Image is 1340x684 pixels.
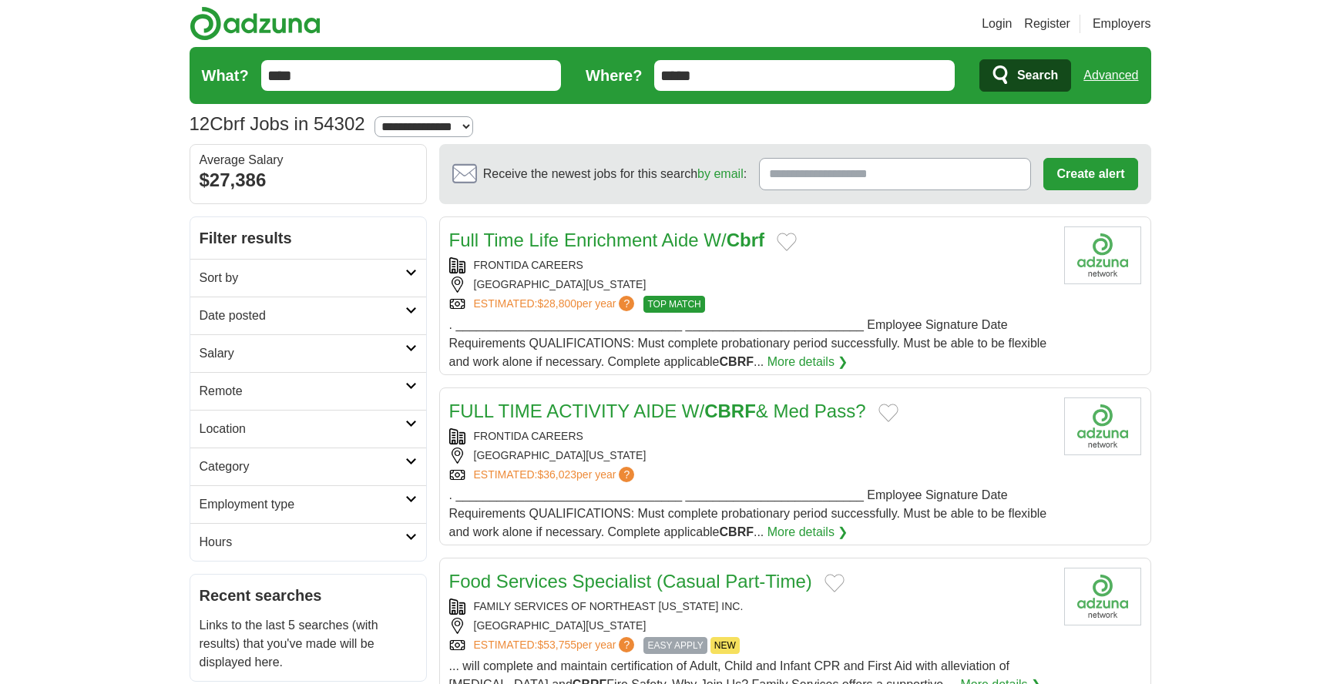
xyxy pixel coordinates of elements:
[449,401,866,421] a: FULL TIME ACTIVITY AIDE W/CBRF& Med Pass?
[190,485,426,523] a: Employment type
[449,571,812,592] a: Food Services Specialist (Casual Part-Time)
[619,296,634,311] span: ?
[449,428,1052,444] div: FRONTIDA CAREERS
[190,297,426,334] a: Date posted
[449,230,764,250] a: Full Time Life Enrichment Aide W/Cbrf
[643,637,707,654] span: EASY APPLY
[1017,60,1058,91] span: Search
[200,154,417,166] div: Average Salary
[1043,158,1137,190] button: Create alert
[1064,226,1141,284] img: Company logo
[1064,397,1141,455] img: Company logo
[537,297,576,310] span: $28,800
[982,15,1012,33] a: Login
[449,257,1052,273] div: FRONTIDA CAREERS
[474,296,638,313] a: ESTIMATED:$28,800per year?
[449,488,1047,538] span: . _________________________________ __________________________ Employee Signature Date Requiremen...
[200,584,417,607] h2: Recent searches
[619,467,634,482] span: ?
[190,410,426,448] a: Location
[537,639,576,651] span: $53,755
[202,64,249,87] label: What?
[767,523,848,541] a: More details ❯
[1083,60,1138,91] a: Advanced
[200,458,405,476] h2: Category
[449,318,1047,368] span: . _________________________________ __________________________ Employee Signature Date Requiremen...
[449,598,1052,615] div: FAMILY SERVICES OF NORTHEAST [US_STATE] INC.
[200,616,417,672] p: Links to the last 5 searches (with results) that you've made will be displayed here.
[449,277,1052,293] div: [GEOGRAPHIC_DATA][US_STATE]
[190,259,426,297] a: Sort by
[200,533,405,552] h2: Hours
[200,420,405,438] h2: Location
[767,353,848,371] a: More details ❯
[537,468,576,481] span: $36,023
[449,448,1052,464] div: [GEOGRAPHIC_DATA][US_STATE]
[586,64,642,87] label: Where?
[643,296,704,313] span: TOP MATCH
[979,59,1071,92] button: Search
[190,372,426,410] a: Remote
[190,448,426,485] a: Category
[727,230,764,250] strong: Cbrf
[190,110,210,138] span: 12
[200,382,405,401] h2: Remote
[190,334,426,372] a: Salary
[190,217,426,259] h2: Filter results
[777,233,797,251] button: Add to favorite jobs
[449,618,1052,634] div: [GEOGRAPHIC_DATA][US_STATE]
[200,307,405,325] h2: Date posted
[720,355,754,368] strong: CBRF
[619,637,634,652] span: ?
[1024,15,1070,33] a: Register
[474,467,638,483] a: ESTIMATED:$36,023per year?
[710,637,740,654] span: NEW
[200,344,405,363] h2: Salary
[190,523,426,561] a: Hours
[824,574,845,592] button: Add to favorite jobs
[697,167,744,180] a: by email
[1093,15,1151,33] a: Employers
[474,637,638,654] a: ESTIMATED:$53,755per year?
[704,401,756,421] strong: CBRF
[483,165,747,183] span: Receive the newest jobs for this search :
[878,404,898,422] button: Add to favorite jobs
[190,113,365,134] h1: Cbrf Jobs in 54302
[190,6,321,41] img: Adzuna logo
[200,166,417,194] div: $27,386
[200,495,405,514] h2: Employment type
[1064,568,1141,625] img: Company logo
[720,525,754,538] strong: CBRF
[200,269,405,287] h2: Sort by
